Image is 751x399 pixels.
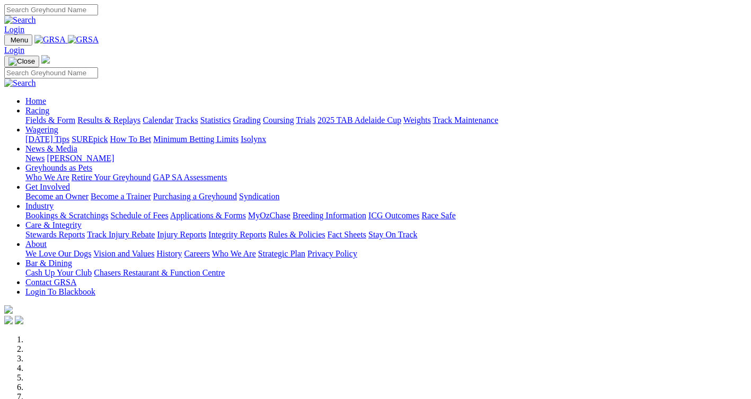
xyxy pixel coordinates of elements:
[77,116,140,125] a: Results & Replays
[91,192,151,201] a: Become a Trainer
[8,57,35,66] img: Close
[25,230,85,239] a: Stewards Reports
[4,34,32,46] button: Toggle navigation
[241,135,266,144] a: Isolynx
[153,135,238,144] a: Minimum Betting Limits
[25,135,69,144] a: [DATE] Tips
[25,173,69,182] a: Who We Are
[25,192,89,201] a: Become an Owner
[72,173,151,182] a: Retire Your Greyhound
[433,116,498,125] a: Track Maintenance
[25,268,92,277] a: Cash Up Your Club
[208,230,266,239] a: Integrity Reports
[25,211,108,220] a: Bookings & Scratchings
[153,173,227,182] a: GAP SA Assessments
[175,116,198,125] a: Tracks
[25,249,91,258] a: We Love Our Dogs
[25,268,747,278] div: Bar & Dining
[156,249,182,258] a: History
[25,192,747,201] div: Get Involved
[368,211,419,220] a: ICG Outcomes
[25,230,747,240] div: Care & Integrity
[403,116,431,125] a: Weights
[25,116,747,125] div: Racing
[4,4,98,15] input: Search
[72,135,108,144] a: SUREpick
[110,211,168,220] a: Schedule of Fees
[25,116,75,125] a: Fields & Form
[4,67,98,78] input: Search
[11,36,28,44] span: Menu
[93,249,154,258] a: Vision and Values
[47,154,114,163] a: [PERSON_NAME]
[233,116,261,125] a: Grading
[41,55,50,64] img: logo-grsa-white.png
[200,116,231,125] a: Statistics
[25,106,49,115] a: Racing
[15,316,23,324] img: twitter.svg
[4,56,39,67] button: Toggle navigation
[258,249,305,258] a: Strategic Plan
[25,278,76,287] a: Contact GRSA
[263,116,294,125] a: Coursing
[25,154,45,163] a: News
[25,135,747,144] div: Wagering
[170,211,246,220] a: Applications & Forms
[87,230,155,239] a: Track Injury Rebate
[110,135,152,144] a: How To Bet
[25,125,58,134] a: Wagering
[25,182,70,191] a: Get Involved
[25,144,77,153] a: News & Media
[328,230,366,239] a: Fact Sheets
[239,192,279,201] a: Syndication
[4,78,36,88] img: Search
[4,305,13,314] img: logo-grsa-white.png
[212,249,256,258] a: Who We Are
[68,35,99,45] img: GRSA
[317,116,401,125] a: 2025 TAB Adelaide Cup
[25,240,47,249] a: About
[368,230,417,239] a: Stay On Track
[4,25,24,34] a: Login
[268,230,325,239] a: Rules & Policies
[421,211,455,220] a: Race Safe
[293,211,366,220] a: Breeding Information
[25,163,92,172] a: Greyhounds as Pets
[4,316,13,324] img: facebook.svg
[25,96,46,105] a: Home
[157,230,206,239] a: Injury Reports
[4,46,24,55] a: Login
[94,268,225,277] a: Chasers Restaurant & Function Centre
[248,211,290,220] a: MyOzChase
[143,116,173,125] a: Calendar
[153,192,237,201] a: Purchasing a Greyhound
[4,15,36,25] img: Search
[25,173,747,182] div: Greyhounds as Pets
[34,35,66,45] img: GRSA
[25,249,747,259] div: About
[25,201,54,210] a: Industry
[25,220,82,229] a: Care & Integrity
[184,249,210,258] a: Careers
[25,154,747,163] div: News & Media
[307,249,357,258] a: Privacy Policy
[25,287,95,296] a: Login To Blackbook
[296,116,315,125] a: Trials
[25,211,747,220] div: Industry
[25,259,72,268] a: Bar & Dining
